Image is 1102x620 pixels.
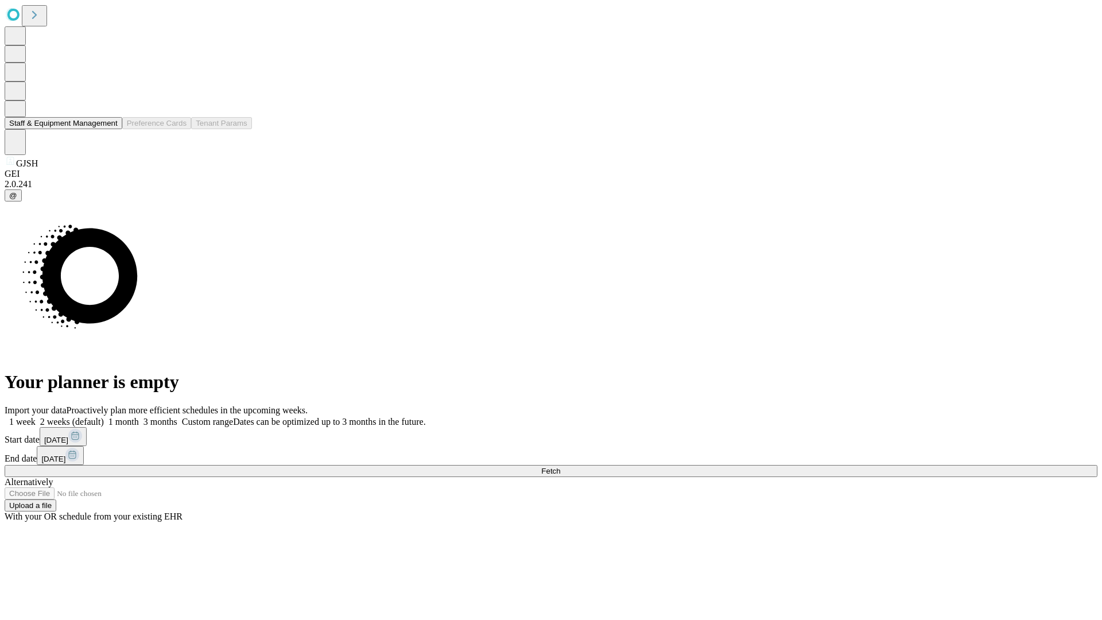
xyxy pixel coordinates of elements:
button: @ [5,189,22,201]
button: Tenant Params [191,117,252,129]
span: 3 months [143,417,177,427]
span: 1 week [9,417,36,427]
span: [DATE] [41,455,65,463]
div: Start date [5,427,1097,446]
span: [DATE] [44,436,68,444]
span: Alternatively [5,477,53,487]
span: 1 month [108,417,139,427]
div: GEI [5,169,1097,179]
span: 2 weeks (default) [40,417,104,427]
div: End date [5,446,1097,465]
button: [DATE] [40,427,87,446]
span: Proactively plan more efficient schedules in the upcoming weeks. [67,405,308,415]
span: GJSH [16,158,38,168]
button: [DATE] [37,446,84,465]
span: With your OR schedule from your existing EHR [5,511,183,521]
span: @ [9,191,17,200]
span: Fetch [541,467,560,475]
button: Fetch [5,465,1097,477]
span: Import your data [5,405,67,415]
span: Custom range [182,417,233,427]
button: Preference Cards [122,117,191,129]
button: Upload a file [5,499,56,511]
div: 2.0.241 [5,179,1097,189]
span: Dates can be optimized up to 3 months in the future. [233,417,425,427]
h1: Your planner is empty [5,371,1097,393]
button: Staff & Equipment Management [5,117,122,129]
